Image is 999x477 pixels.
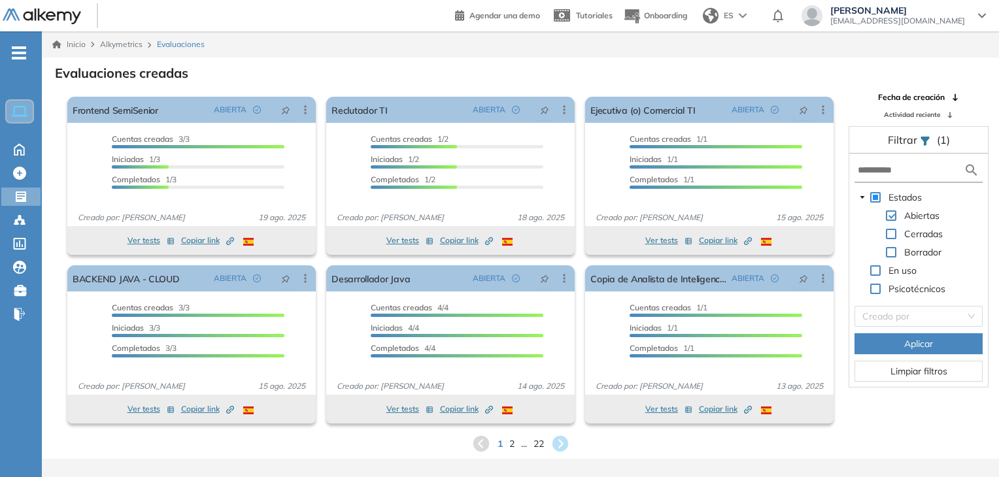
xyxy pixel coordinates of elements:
[761,406,771,414] img: ESP
[73,380,190,392] span: Creado por: [PERSON_NAME]
[590,212,708,223] span: Creado por: [PERSON_NAME]
[739,13,747,18] img: arrow
[830,16,965,26] span: [EMAIL_ADDRESS][DOMAIN_NAME]
[112,134,173,144] span: Cuentas creadas
[112,343,177,353] span: 3/3
[630,174,678,184] span: Completados
[73,212,190,223] span: Creado por: [PERSON_NAME]
[799,105,808,115] span: pushpin
[473,272,505,284] span: ABIERTA
[732,104,764,116] span: ABIERTA
[890,364,947,378] span: Limpiar filtros
[771,274,779,282] span: check-circle
[112,303,173,312] span: Cuentas creadas
[181,403,234,415] span: Copiar link
[253,380,311,392] span: 15 ago. 2025
[902,226,945,242] span: Cerradas
[331,265,410,291] a: Desarrollador Java
[724,10,734,22] span: ES
[512,380,569,392] span: 14 ago. 2025
[112,134,190,144] span: 3/3
[12,52,26,54] i: -
[771,106,779,114] span: check-circle
[645,401,692,417] button: Ver tests
[253,212,311,223] span: 19 ago. 2025
[630,323,678,333] span: 1/1
[253,274,261,282] span: check-circle
[112,174,177,184] span: 1/3
[440,403,493,415] span: Copiar link
[889,191,922,203] span: Estados
[904,210,940,222] span: Abiertas
[630,343,694,353] span: 1/1
[371,303,449,312] span: 4/4
[530,268,559,289] button: pushpin
[281,105,290,115] span: pushpin
[590,97,695,123] a: Ejecutiva (o) Comercial TI
[699,233,752,248] button: Copiar link
[440,235,493,246] span: Copiar link
[331,212,449,223] span: Creado por: [PERSON_NAME]
[630,134,707,144] span: 1/1
[371,303,432,312] span: Cuentas creadas
[181,233,234,248] button: Copiar link
[112,323,144,333] span: Iniciadas
[590,265,726,291] a: Copia de Analista de Inteligencia de Negocios.
[271,268,300,289] button: pushpin
[512,274,520,282] span: check-circle
[878,91,945,103] span: Fecha de creación
[789,99,818,120] button: pushpin
[789,268,818,289] button: pushpin
[886,189,924,205] span: Estados
[699,235,752,246] span: Copiar link
[55,65,188,81] h3: Evaluaciones creadas
[181,401,234,417] button: Copiar link
[127,401,175,417] button: Ver tests
[902,244,944,260] span: Borrador
[630,343,678,353] span: Completados
[732,272,764,284] span: ABIERTA
[331,97,388,123] a: Reclutador TI
[630,154,662,164] span: Iniciadas
[904,337,933,351] span: Aplicar
[509,437,515,451] span: 2
[112,154,160,164] span: 1/3
[214,104,246,116] span: ABIERTA
[590,380,708,392] span: Creado por: [PERSON_NAME]
[243,238,254,246] img: ESP
[3,8,81,25] img: Logo
[112,303,190,312] span: 3/3
[371,134,432,144] span: Cuentas creadas
[623,2,687,30] button: Onboarding
[964,162,979,178] img: search icon
[630,174,694,184] span: 1/1
[540,105,549,115] span: pushpin
[540,273,549,284] span: pushpin
[855,333,983,354] button: Aplicar
[73,265,180,291] a: BACKEND JAVA - CLOUD
[576,10,613,20] span: Tutoriales
[521,437,527,451] span: ...
[886,263,919,278] span: En uso
[371,154,403,164] span: Iniciadas
[253,106,261,114] span: check-circle
[512,106,520,114] span: check-circle
[371,154,419,164] span: 1/2
[830,5,965,16] span: [PERSON_NAME]
[533,437,544,451] span: 22
[888,133,920,146] span: Filtrar
[157,39,205,50] span: Evaluaciones
[371,174,435,184] span: 1/2
[530,99,559,120] button: pushpin
[473,104,505,116] span: ABIERTA
[630,303,691,312] span: Cuentas creadas
[271,99,300,120] button: pushpin
[440,233,493,248] button: Copiar link
[371,174,419,184] span: Completados
[371,343,419,353] span: Completados
[371,323,419,333] span: 4/4
[502,238,513,246] img: ESP
[771,380,828,392] span: 13 ago. 2025
[886,281,948,297] span: Psicotécnicos
[214,272,246,284] span: ABIERTA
